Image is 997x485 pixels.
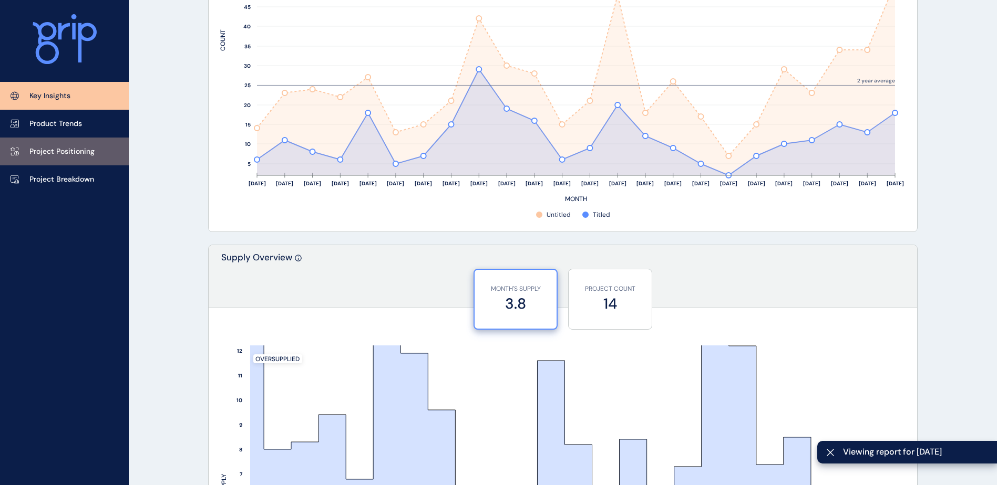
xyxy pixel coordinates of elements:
text: [DATE] [304,180,321,187]
p: Project Breakdown [29,174,94,185]
text: COUNT [219,29,227,51]
p: Project Positioning [29,146,95,157]
text: [DATE] [443,180,460,187]
text: [DATE] [831,180,848,187]
p: Supply Overview [221,251,292,308]
text: [DATE] [609,180,626,187]
text: [DATE] [720,180,737,187]
p: MONTH'S SUPPLY [480,284,551,293]
text: [DATE] [664,180,682,187]
text: [DATE] [636,180,654,187]
p: Product Trends [29,119,82,129]
text: [DATE] [415,180,432,187]
text: [DATE] [359,180,377,187]
label: 14 [574,293,646,314]
text: [DATE] [332,180,349,187]
text: 7 [240,471,243,478]
text: [DATE] [859,180,876,187]
text: [DATE] [553,180,571,187]
text: 2 year average [857,77,895,84]
p: PROJECT COUNT [574,284,646,293]
text: [DATE] [276,180,293,187]
text: 12 [237,347,242,354]
text: [DATE] [581,180,599,187]
text: [DATE] [387,180,404,187]
label: 3.8 [480,293,551,314]
text: 20 [244,102,251,109]
text: 35 [244,43,251,50]
text: [DATE] [775,180,793,187]
text: 11 [238,372,242,379]
p: Key Insights [29,91,70,101]
text: 45 [244,4,251,10]
text: [DATE] [748,180,765,187]
text: [DATE] [692,180,710,187]
text: 25 [244,82,251,89]
text: 15 [245,121,251,128]
text: 10 [245,141,251,147]
text: 30 [244,62,251,69]
text: 40 [243,23,251,30]
text: MONTH [565,195,587,203]
text: [DATE] [470,180,488,187]
text: [DATE] [526,180,543,187]
text: [DATE] [249,180,266,187]
text: 5 [248,161,251,167]
text: [DATE] [803,180,820,187]
text: 8 [239,446,242,453]
text: [DATE] [498,180,516,187]
text: [DATE] [887,180,904,187]
text: 9 [239,421,242,428]
text: 10 [237,397,242,404]
span: Viewing report for [DATE] [843,446,989,458]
